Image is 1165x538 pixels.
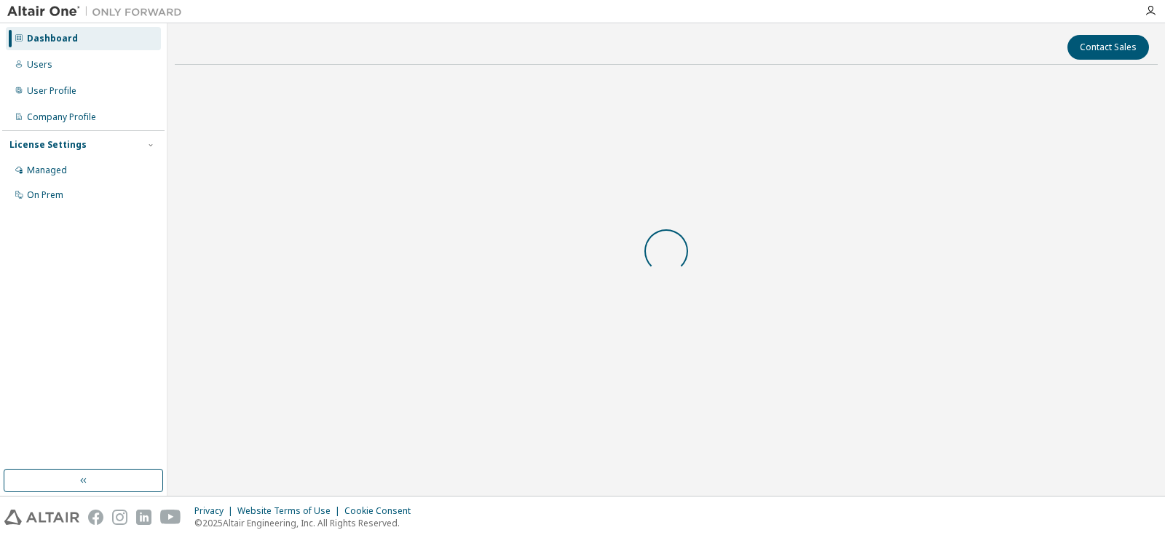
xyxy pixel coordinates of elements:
div: Privacy [194,505,237,517]
div: Website Terms of Use [237,505,344,517]
div: License Settings [9,139,87,151]
img: facebook.svg [88,510,103,525]
div: Managed [27,165,67,176]
img: youtube.svg [160,510,181,525]
div: Company Profile [27,111,96,123]
img: Altair One [7,4,189,19]
button: Contact Sales [1067,35,1149,60]
div: User Profile [27,85,76,97]
img: instagram.svg [112,510,127,525]
img: altair_logo.svg [4,510,79,525]
img: linkedin.svg [136,510,151,525]
div: Users [27,59,52,71]
div: Cookie Consent [344,505,419,517]
div: Dashboard [27,33,78,44]
p: © 2025 Altair Engineering, Inc. All Rights Reserved. [194,517,419,529]
div: On Prem [27,189,63,201]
